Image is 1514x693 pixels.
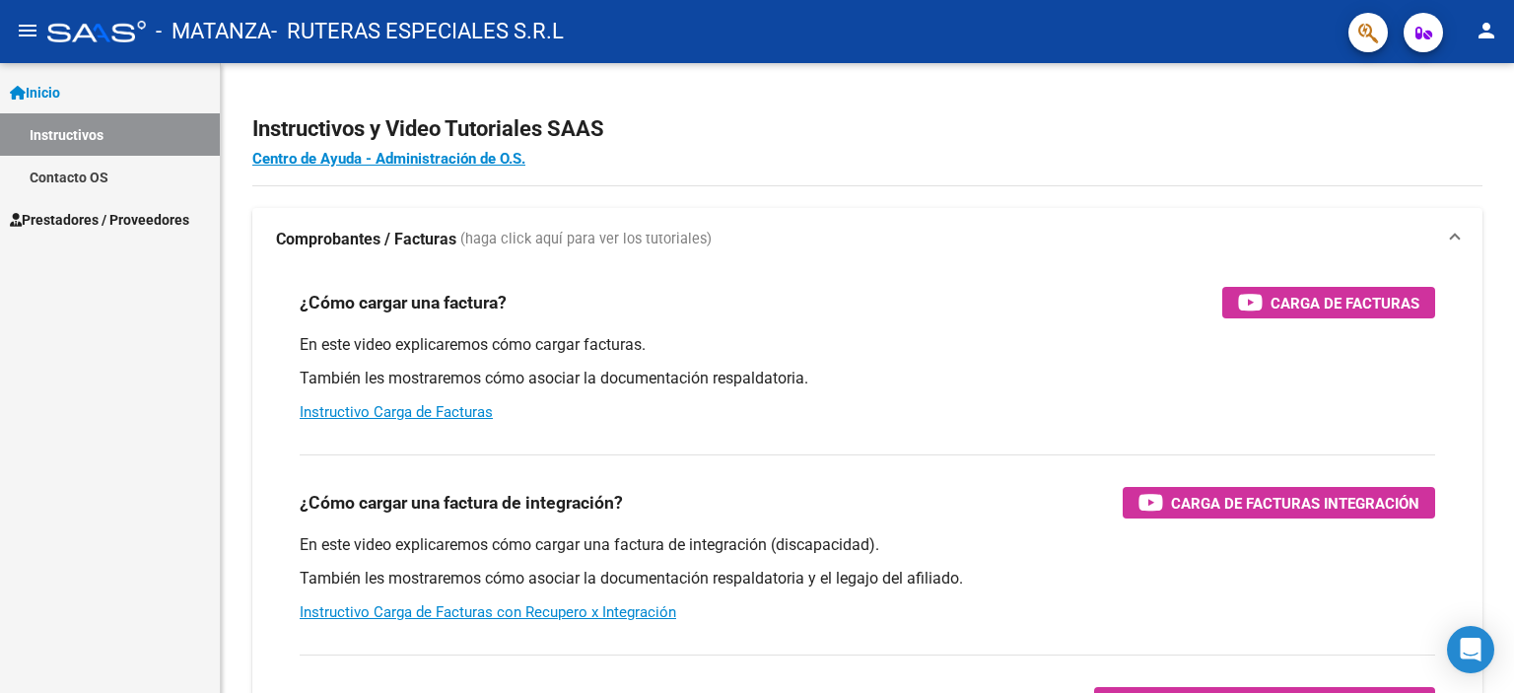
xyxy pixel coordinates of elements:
span: - RUTERAS ESPECIALES S.R.L [271,10,564,53]
a: Instructivo Carga de Facturas [300,403,493,421]
div: Open Intercom Messenger [1447,626,1494,673]
p: También les mostraremos cómo asociar la documentación respaldatoria y el legajo del afiliado. [300,568,1435,589]
a: Centro de Ayuda - Administración de O.S. [252,150,525,168]
mat-icon: menu [16,19,39,42]
button: Carga de Facturas [1222,287,1435,318]
span: Carga de Facturas [1271,291,1419,315]
h3: ¿Cómo cargar una factura? [300,289,507,316]
p: En este video explicaremos cómo cargar una factura de integración (discapacidad). [300,534,1435,556]
span: (haga click aquí para ver los tutoriales) [460,229,712,250]
mat-expansion-panel-header: Comprobantes / Facturas (haga click aquí para ver los tutoriales) [252,208,1482,271]
strong: Comprobantes / Facturas [276,229,456,250]
h3: ¿Cómo cargar una factura de integración? [300,489,623,517]
span: Carga de Facturas Integración [1171,491,1419,516]
p: También les mostraremos cómo asociar la documentación respaldatoria. [300,368,1435,389]
mat-icon: person [1475,19,1498,42]
span: Inicio [10,82,60,104]
p: En este video explicaremos cómo cargar facturas. [300,334,1435,356]
h2: Instructivos y Video Tutoriales SAAS [252,110,1482,148]
a: Instructivo Carga de Facturas con Recupero x Integración [300,603,676,621]
span: Prestadores / Proveedores [10,209,189,231]
button: Carga de Facturas Integración [1123,487,1435,519]
span: - MATANZA [156,10,271,53]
